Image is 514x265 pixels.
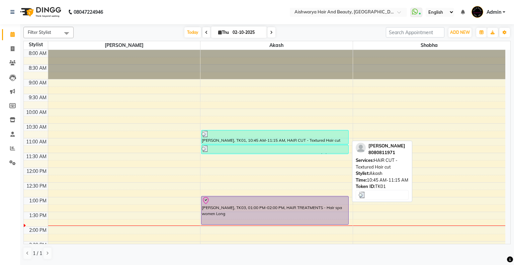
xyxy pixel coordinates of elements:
[27,50,48,57] div: 8:00 AM
[28,197,48,204] div: 1:00 PM
[27,79,48,86] div: 9:00 AM
[356,183,409,190] div: TK01
[231,27,264,38] input: 2025-10-02
[356,171,369,176] span: Stylist:
[356,143,366,153] img: profile
[25,183,48,190] div: 12:30 PM
[450,30,470,35] span: ADD NEW
[25,168,48,175] div: 12:00 PM
[25,124,48,131] div: 10:30 AM
[74,3,103,21] b: 08047224946
[184,27,201,38] span: Today
[24,41,48,48] div: Stylist
[17,3,63,21] img: logo
[356,157,374,163] span: Services:
[28,227,48,234] div: 2:00 PM
[201,196,348,224] div: [PERSON_NAME], TK03, 01:00 PM-02:00 PM, HAIR TREATMENTS - Hair spa women Long
[356,157,398,170] span: HAIR CUT - Textured Hair cut
[356,177,367,183] span: Time:
[356,177,409,184] div: 10:45 AM-11:15 AM
[48,41,200,50] span: [PERSON_NAME]
[28,212,48,219] div: 1:30 PM
[487,9,501,16] span: Admin
[356,184,375,189] span: Token ID:
[217,30,231,35] span: Thu
[33,250,42,257] span: 1 / 1
[448,28,472,37] button: ADD NEW
[368,143,405,148] span: [PERSON_NAME]
[356,170,409,177] div: Akash
[386,27,444,38] input: Search Appointment
[25,109,48,116] div: 10:00 AM
[28,29,51,35] span: Filter Stylist
[201,130,348,144] div: [PERSON_NAME], TK01, 10:45 AM-11:15 AM, HAIR CUT - Textured Hair cut
[27,94,48,101] div: 9:30 AM
[200,41,353,50] span: Akash
[368,149,405,156] div: 8080811971
[28,242,48,249] div: 2:30 PM
[353,41,505,50] span: Shobha
[27,65,48,72] div: 8:30 AM
[25,138,48,145] div: 11:00 AM
[201,145,348,154] div: [PERSON_NAME], TK02, 11:15 AM-11:35 AM, SHAMPOO - Loreal Shampoo and Conditioner women
[25,153,48,160] div: 11:30 AM
[472,6,483,18] img: Admin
